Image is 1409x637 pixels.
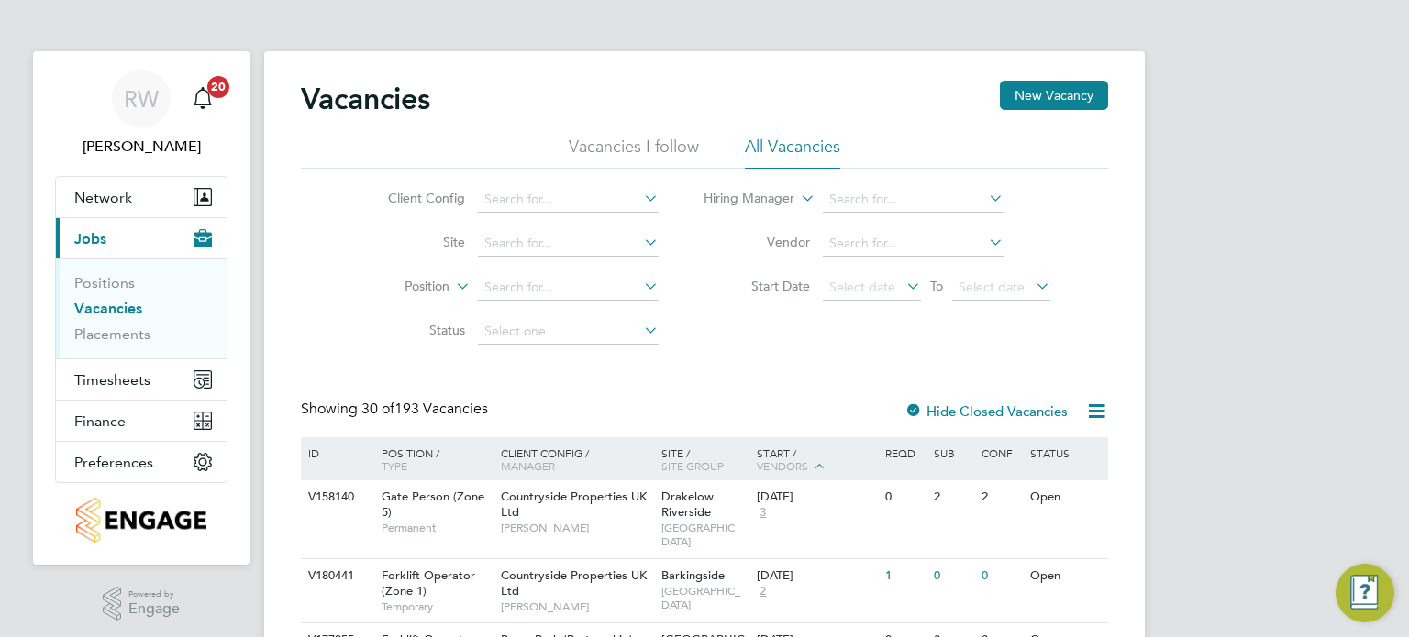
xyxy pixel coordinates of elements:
a: Positions [74,274,135,291]
div: [DATE] [757,489,876,505]
div: Site / [657,437,753,481]
input: Search for... [823,187,1004,213]
span: [PERSON_NAME] [501,521,652,535]
button: Preferences [56,442,227,482]
div: ID [304,437,368,468]
span: Drakelow Riverside [661,489,714,520]
span: Countryside Properties UK Ltd [501,489,647,520]
span: Preferences [74,454,153,471]
span: Type [382,458,407,473]
span: Forklift Operator (Zone 1) [382,567,475,599]
span: Timesheets [74,371,150,389]
span: Network [74,189,132,206]
div: 1 [881,559,928,593]
span: Finance [74,412,126,430]
span: 3 [757,505,769,521]
input: Search for... [478,187,659,213]
span: To [925,274,949,298]
span: 20 [207,76,229,98]
div: Open [1026,480,1105,514]
img: countryside-properties-logo-retina.png [76,498,205,543]
div: Showing [301,400,492,419]
div: 2 [977,480,1025,514]
a: Vacancies [74,300,142,317]
div: Conf [977,437,1025,468]
button: Finance [56,401,227,441]
span: RW [124,87,159,111]
span: Jobs [74,230,106,247]
a: RW[PERSON_NAME] [55,70,227,158]
nav: Main navigation [33,51,250,565]
span: Vendors [757,458,808,473]
div: Reqd [881,437,928,468]
span: Countryside Properties UK Ltd [501,567,647,599]
label: Site [360,234,465,250]
label: Hide Closed Vacancies [904,402,1068,420]
label: Status [360,322,465,338]
a: Go to home page [55,498,227,543]
label: Start Date [704,278,810,294]
div: 2 [929,480,977,514]
label: Vendor [704,234,810,250]
div: Position / [368,437,496,481]
span: [GEOGRAPHIC_DATA] [661,521,749,549]
div: Client Config / [496,437,657,481]
div: V158140 [304,480,368,514]
a: 20 [184,70,221,128]
button: Network [56,177,227,217]
span: Site Group [661,458,724,473]
a: Powered byEngage [103,587,181,621]
div: Jobs [56,258,227,358]
li: Vacancies I follow [569,136,699,169]
span: 2 [757,584,769,599]
input: Search for... [823,231,1004,257]
span: [PERSON_NAME] [501,599,652,614]
a: Placements [74,325,150,343]
div: 0 [977,559,1025,593]
label: Client Config [360,190,465,206]
button: New Vacancy [1000,81,1108,110]
label: Hiring Manager [689,190,794,208]
div: 0 [881,480,928,514]
div: 0 [929,559,977,593]
div: Open [1026,559,1105,593]
div: Start / [752,437,881,483]
span: Barkingside [661,567,725,583]
span: Richard Walsh [55,136,227,158]
div: [DATE] [757,568,876,584]
span: Manager [501,458,555,473]
span: Gate Person (Zone 5) [382,489,484,520]
button: Engage Resource Center [1336,564,1394,622]
input: Select one [478,319,659,345]
span: Powered by [128,587,180,602]
span: Temporary [382,599,492,614]
button: Timesheets [56,359,227,400]
button: Jobs [56,218,227,258]
div: Sub [929,437,977,468]
span: Permanent [382,521,492,535]
span: 193 Vacancies [361,400,488,418]
span: Engage [128,601,180,617]
li: All Vacancies [745,136,840,169]
span: 30 of [361,400,394,418]
h2: Vacancies [301,81,430,117]
input: Search for... [478,275,659,301]
div: V180441 [304,559,368,593]
input: Search for... [478,231,659,257]
div: Status [1026,437,1105,468]
label: Position [344,278,449,296]
span: [GEOGRAPHIC_DATA] [661,584,749,612]
span: Select date [959,279,1025,295]
span: Select date [829,279,895,295]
